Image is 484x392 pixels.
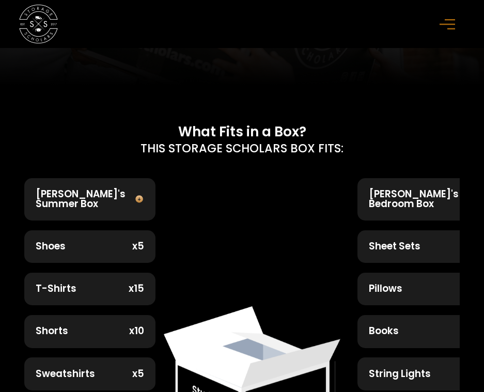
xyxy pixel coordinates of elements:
div: Sweatshirts [36,369,95,379]
div: x15 [129,284,144,294]
a: home [19,5,58,43]
div: x5 [132,369,144,379]
div: Pillows [369,284,402,294]
img: Storage Scholars main logo [19,5,58,43]
div: Books [369,326,399,336]
div: [PERSON_NAME]'s Bedroom Box [369,190,468,209]
div: Sheet Sets [369,242,420,252]
div: String Lights [369,369,431,379]
div: x10 [129,326,144,336]
p: THIS STORAGE SCHOLARS BOX FITS: [140,140,344,158]
div: Shorts [36,326,68,336]
div: T-Shirts [36,284,76,294]
div: menu [434,9,465,40]
div: Shoes [36,242,66,252]
h2: What Fits in a Box? [178,124,306,140]
div: [PERSON_NAME]'s Summer Box [36,190,135,209]
div: x5 [132,242,144,252]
